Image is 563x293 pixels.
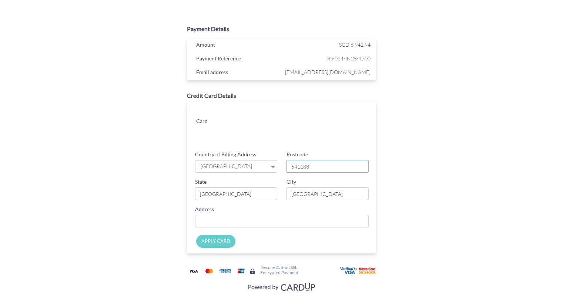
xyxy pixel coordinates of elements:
div: Card [191,116,237,127]
span: SG-024-IN25-4700 [283,54,371,63]
div: Email address [191,67,284,79]
label: City [286,178,296,186]
label: Country of Billing Address [195,151,256,158]
iframe: Secure card number input frame [242,109,369,122]
img: American Express [218,266,232,276]
a: [GEOGRAPHIC_DATA] [195,160,278,173]
span: [GEOGRAPHIC_DATA] [200,163,265,170]
label: State [195,178,207,186]
div: Payment Reference [191,54,284,65]
label: Address [195,206,214,213]
img: Secure lock [249,268,255,274]
div: Credit Card Details [187,91,376,100]
iframe: Secure card security code input frame [306,125,369,139]
label: Postcode [286,151,308,158]
div: Amount [191,40,284,51]
img: Mastercard [202,266,217,276]
h6: Secure 256-bit SSL Encrypted Payment [260,265,298,274]
div: Payment Details [187,25,376,33]
img: Visa [186,266,201,276]
span: [EMAIL_ADDRESS][DOMAIN_NAME] [283,67,371,77]
span: SGD 6,941.94 [339,41,371,48]
img: Union Pay [234,266,248,276]
input: APPLY CARD [196,235,235,248]
iframe: Secure card expiration date input frame [242,125,305,139]
img: User card [340,267,377,275]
